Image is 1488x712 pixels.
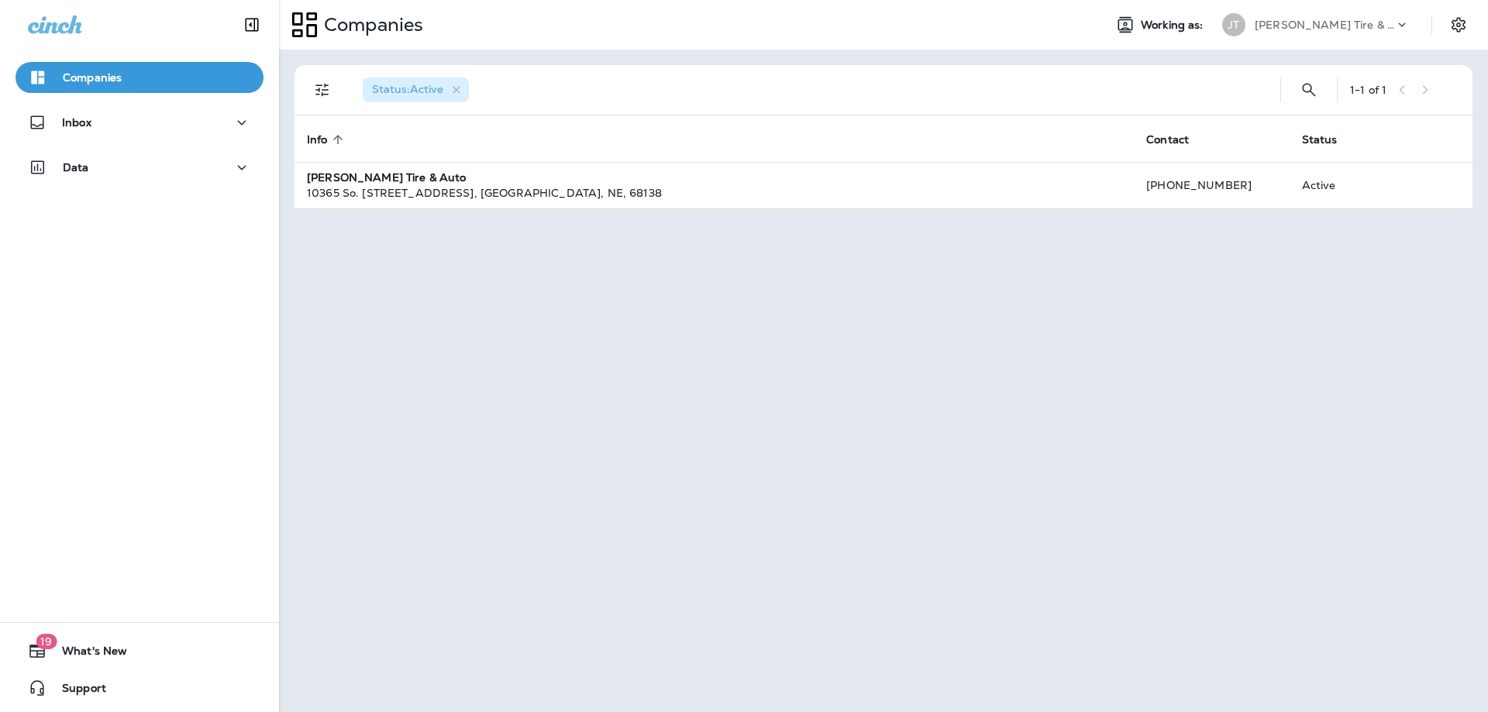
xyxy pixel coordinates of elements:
button: Companies [15,62,263,93]
div: Status:Active [363,77,469,102]
button: Collapse Sidebar [230,9,274,40]
td: [PHONE_NUMBER] [1134,162,1289,208]
strong: [PERSON_NAME] Tire & Auto [307,170,467,184]
span: Contact [1146,132,1209,146]
p: Data [63,161,89,174]
span: Status [1302,132,1358,146]
p: Companies [318,13,423,36]
span: Status : Active [372,82,443,96]
button: 19What's New [15,635,263,666]
p: Inbox [62,116,91,129]
button: Inbox [15,107,263,138]
td: Active [1290,162,1389,208]
span: Status [1302,133,1338,146]
button: Data [15,152,263,183]
span: Info [307,133,328,146]
p: Companies [63,71,122,84]
span: Support [46,682,106,700]
span: Contact [1146,133,1189,146]
span: Working as: [1141,19,1207,32]
div: JT [1222,13,1245,36]
span: 19 [36,634,57,649]
button: Support [15,672,263,703]
span: Info [307,132,348,146]
div: 1 - 1 of 1 [1350,84,1386,96]
span: What's New [46,645,127,663]
button: Filters [307,74,338,105]
button: Search Companies [1293,74,1324,105]
p: [PERSON_NAME] Tire & Auto [1255,19,1394,31]
button: Settings [1445,11,1472,39]
div: 10365 So. [STREET_ADDRESS] , [GEOGRAPHIC_DATA] , NE , 68138 [307,185,1121,201]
